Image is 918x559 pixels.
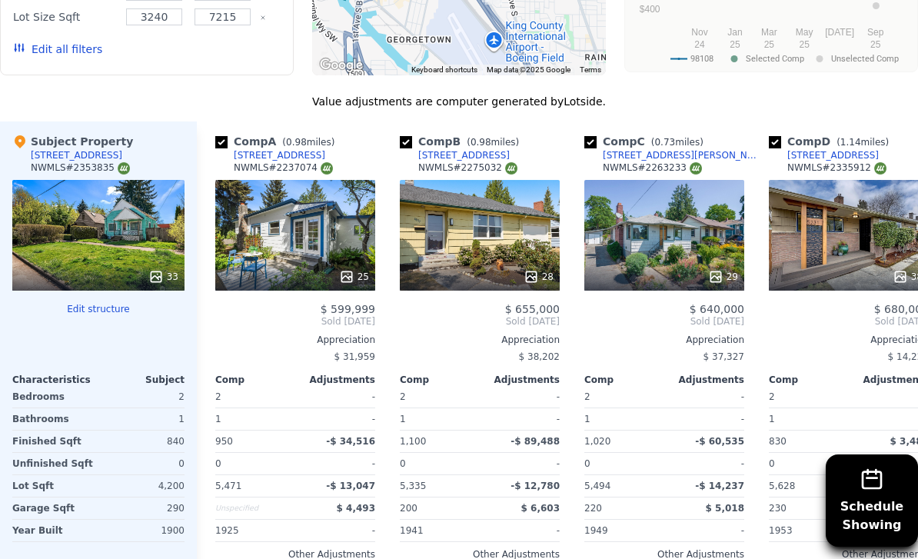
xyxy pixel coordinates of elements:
[321,303,375,315] span: $ 599,999
[215,391,221,402] span: 2
[148,269,178,284] div: 33
[234,149,325,161] div: [STREET_ADDRESS]
[667,408,744,430] div: -
[298,520,375,541] div: -
[101,520,185,541] div: 1900
[295,374,375,386] div: Adjustments
[584,391,590,402] span: 2
[400,481,426,491] span: 5,335
[769,149,879,161] a: [STREET_ADDRESS]
[746,54,804,64] text: Selected Comp
[706,503,744,514] span: $ 5,018
[400,374,480,386] div: Comp
[12,408,95,430] div: Bathrooms
[215,134,341,149] div: Comp A
[640,4,660,15] text: $400
[118,162,130,175] img: NWMLS Logo
[316,55,367,75] img: Google
[584,481,610,491] span: 5,494
[234,161,333,175] div: NWMLS # 2237074
[769,134,895,149] div: Comp D
[12,134,133,149] div: Subject Property
[703,351,744,362] span: $ 37,327
[769,408,846,430] div: 1
[12,475,95,497] div: Lot Sqft
[400,391,406,402] span: 2
[215,436,233,447] span: 950
[603,149,763,161] div: [STREET_ADDRESS][PERSON_NAME]
[874,162,886,175] img: NWMLS Logo
[98,374,185,386] div: Subject
[511,481,560,491] span: -$ 12,780
[667,386,744,408] div: -
[215,374,295,386] div: Comp
[13,42,102,57] button: Edit all filters
[769,391,775,402] span: 2
[667,520,744,541] div: -
[727,27,742,38] text: Jan
[298,453,375,474] div: -
[584,334,744,346] div: Appreciation
[483,408,560,430] div: -
[690,162,702,175] img: NWMLS Logo
[769,436,787,447] span: 830
[260,15,266,21] button: Clear
[769,481,795,491] span: 5,628
[584,520,661,541] div: 1949
[286,137,307,148] span: 0.98
[12,374,98,386] div: Characteristics
[694,39,705,50] text: 24
[337,503,375,514] span: $ 4,493
[400,134,525,149] div: Comp B
[400,436,426,447] span: 1,100
[664,374,744,386] div: Adjustments
[13,6,117,28] div: Lot Size Sqft
[505,303,560,315] span: $ 655,000
[400,408,477,430] div: 1
[870,39,881,50] text: 25
[584,436,610,447] span: 1,020
[316,55,367,75] a: Open this area in Google Maps (opens a new window)
[31,149,122,161] div: [STREET_ADDRESS]
[400,458,406,469] span: 0
[215,458,221,469] span: 0
[603,161,702,175] div: NWMLS # 2263233
[12,453,95,474] div: Unfinished Sqft
[215,520,292,541] div: 1925
[31,161,130,175] div: NWMLS # 2353835
[326,436,375,447] span: -$ 34,516
[12,497,95,519] div: Garage Sqft
[584,458,590,469] span: 0
[12,386,95,408] div: Bedrooms
[101,453,185,474] div: 0
[708,269,738,284] div: 29
[215,315,375,328] span: Sold [DATE]
[584,315,744,328] span: Sold [DATE]
[505,162,517,175] img: NWMLS Logo
[298,386,375,408] div: -
[326,481,375,491] span: -$ 13,047
[584,149,763,161] a: [STREET_ADDRESS][PERSON_NAME]
[215,149,325,161] a: [STREET_ADDRESS]
[521,503,560,514] span: $ 6,603
[787,161,886,175] div: NWMLS # 2335912
[418,149,510,161] div: [STREET_ADDRESS]
[471,137,491,148] span: 0.98
[840,137,861,148] span: 1.14
[695,436,744,447] span: -$ 60,535
[215,334,375,346] div: Appreciation
[511,436,560,447] span: -$ 89,488
[215,481,241,491] span: 5,471
[334,351,375,362] span: $ 31,959
[654,137,675,148] span: 0.73
[645,137,710,148] span: ( miles)
[691,27,707,38] text: Nov
[580,65,601,74] a: Terms (opens in new tab)
[483,453,560,474] div: -
[12,303,185,315] button: Edit structure
[418,161,517,175] div: NWMLS # 2275032
[215,408,292,430] div: 1
[101,431,185,452] div: 840
[487,65,570,74] span: Map data ©2025 Google
[769,458,775,469] span: 0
